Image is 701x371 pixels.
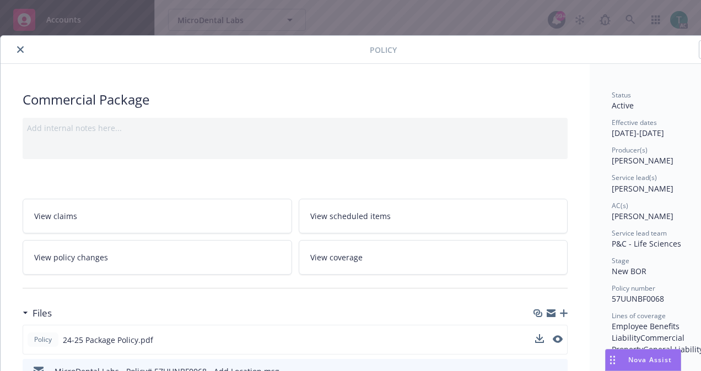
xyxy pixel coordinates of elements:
[612,211,673,221] span: [PERSON_NAME]
[27,122,563,134] div: Add internal notes here...
[310,252,363,263] span: View coverage
[612,266,646,276] span: New BOR
[612,183,673,194] span: [PERSON_NAME]
[370,44,397,56] span: Policy
[612,118,657,127] span: Effective dates
[612,155,673,166] span: [PERSON_NAME]
[32,335,54,345] span: Policy
[535,334,544,346] button: download file
[612,90,631,100] span: Status
[23,199,292,233] a: View claims
[34,210,77,222] span: View claims
[612,332,687,354] span: Commercial Property
[14,43,27,56] button: close
[612,238,681,249] span: P&C - Life Sciences
[612,283,655,293] span: Policy number
[612,145,648,155] span: Producer(s)
[553,335,563,343] button: preview file
[23,90,568,109] div: Commercial Package
[535,334,544,343] button: download file
[606,350,619,370] div: Drag to move
[612,228,667,238] span: Service lead team
[553,334,563,346] button: preview file
[299,199,568,233] a: View scheduled items
[310,210,391,222] span: View scheduled items
[612,201,628,210] span: AC(s)
[23,240,292,275] a: View policy changes
[612,311,666,320] span: Lines of coverage
[33,306,52,320] h3: Files
[23,306,52,320] div: Files
[612,293,664,304] span: 57UUNBF0068
[299,240,568,275] a: View coverage
[34,252,108,263] span: View policy changes
[612,173,657,182] span: Service lead(s)
[612,100,634,111] span: Active
[628,355,672,364] span: Nova Assist
[605,349,681,371] button: Nova Assist
[63,334,153,346] span: 24-25 Package Policy.pdf
[612,256,629,265] span: Stage
[612,321,682,343] span: Employee Benefits Liability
